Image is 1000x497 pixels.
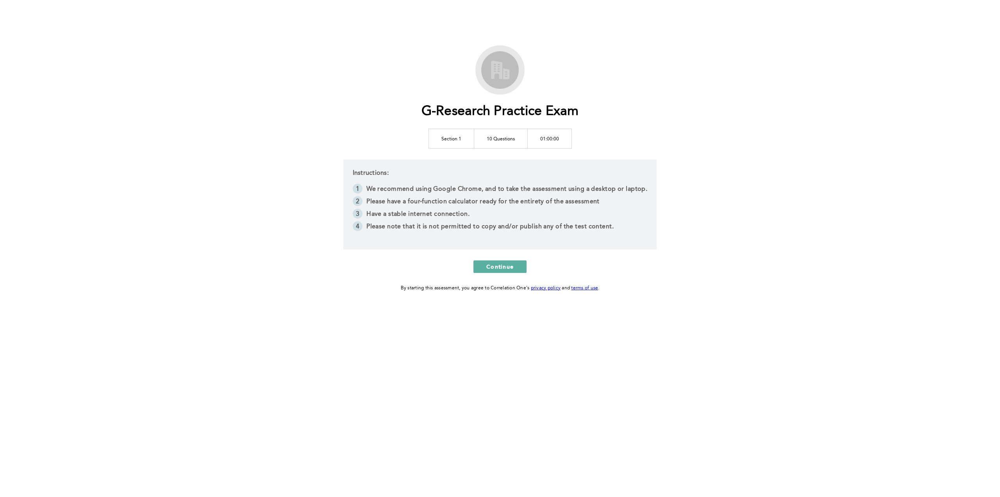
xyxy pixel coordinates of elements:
li: Please note that it is not permitted to copy and/or publish any of the test content. [353,221,648,234]
li: Have a stable internet connection. [353,209,648,221]
li: Please have a four-function calculator ready for the entirety of the assessment [353,196,648,209]
td: 10 Questions [474,129,527,148]
div: By starting this assessment, you agree to Correlation One's and . [401,284,600,292]
h1: G-Research Practice Exam [421,104,579,120]
img: G-Research [479,48,521,92]
div: Instructions: [343,160,657,249]
td: 01:00:00 [527,129,571,148]
td: Section 1 [429,129,474,148]
a: privacy policy [531,286,561,291]
button: Continue [473,260,527,273]
li: We recommend using Google Chrome, and to take the assessment using a desktop or laptop. [353,184,648,196]
a: terms of use [571,286,598,291]
span: Continue [486,263,514,270]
